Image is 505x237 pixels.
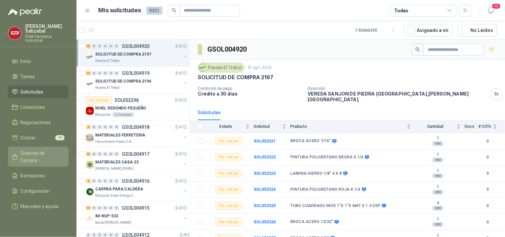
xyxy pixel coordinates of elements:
span: search [415,47,420,52]
p: Condición de pago [198,86,303,91]
div: 0 [97,71,102,76]
div: Por cotizar [86,96,112,104]
div: 0 [92,152,97,156]
img: Company Logo [86,188,94,196]
p: [DATE] [175,43,187,50]
p: Panela El Trébol [95,58,120,64]
span: Remisiones [21,172,45,179]
a: SOL052322 [254,155,276,159]
div: UND [432,141,444,146]
b: 1 [415,184,461,190]
b: 0 [478,186,497,193]
img: Company Logo [86,134,94,142]
div: UND [432,173,444,179]
a: SOL052324 [254,187,276,192]
p: SOLICITUD DE COMPRA 2194 [95,78,151,85]
p: NIVEL REDONDO PEQUEÑO [95,105,146,112]
span: Órdenes de Compra [21,149,62,164]
b: 1 [415,168,461,174]
h1: Mis solicitudes [99,6,141,15]
div: Por cotizar [215,169,241,177]
div: 0 [109,206,114,210]
p: [PERSON_NAME] Satizabal [25,24,69,33]
a: Remisiones [8,169,69,182]
b: 0 [478,203,497,209]
p: Crédito a 30 días [198,91,303,97]
div: 0 [97,152,102,156]
img: Company Logo [86,53,94,61]
b: LAMINA HIERRO 1/8" 4 X 8 [290,171,342,176]
b: 0 [478,170,497,177]
p: FISA Ferreteria Industrial [25,35,69,43]
th: Estado [207,120,254,133]
div: Por cotizar [215,137,241,145]
th: Solicitud [254,120,290,133]
a: Negociaciones [8,116,69,129]
div: 0 [103,44,108,49]
b: 0 [478,138,497,144]
a: SOL052325 [254,203,276,208]
p: SOLICITUD DE COMPRA 2197 [95,51,151,58]
div: 0 [92,44,97,49]
a: 10 0 0 0 0 0 GSOL004920[DATE] Company LogoSOLICITUD DE COMPRA 2197Panela El Trébol [86,42,188,64]
th: # COTs [478,120,505,133]
div: UND [432,157,444,163]
b: PINTURA POLIURETANO NEGRA X 1/4 [290,155,363,160]
b: 4 [415,201,461,206]
th: Docs [465,120,478,133]
div: 0 [97,206,102,210]
div: 10 [86,152,91,156]
img: Company Logo [8,27,21,40]
p: CARPAS PARA CALDERA [95,186,143,192]
span: search [172,8,176,13]
img: Company Logo [86,215,94,223]
p: Dirección [308,86,488,91]
div: 0 [109,125,114,129]
p: [DATE] [175,178,187,184]
div: 0 [109,71,114,76]
a: Licitaciones [8,101,69,114]
div: 0 [92,206,97,210]
a: Inicio [8,55,69,68]
p: 15 ago, 2025 [247,65,272,71]
div: 0 [103,71,108,76]
a: SOL052321 [254,139,276,143]
b: 1 [415,136,461,141]
img: Company Logo [86,80,94,88]
a: Manuales y ayuda [8,200,69,213]
a: Por cotizarSOL052296[DATE] Company LogoNIVEL REDONDO PEQUEÑOBlanquita5 Unidades [77,94,189,120]
a: 2 0 0 0 0 0 GSOL004916[DATE] Company LogoCARPAS PARA CALDERABioCosta Green Energy S.A.S [86,177,188,198]
span: Manuales y ayuda [21,203,59,210]
div: 0 [97,44,102,49]
div: 0 [103,152,108,156]
a: SOL052323 [254,171,276,176]
a: Tareas [8,70,69,83]
span: Cantidad [415,124,455,129]
b: 0 [478,219,497,225]
p: [DATE] [175,124,187,130]
a: Solicitudes [8,86,69,98]
span: Licitaciones [21,104,45,111]
p: 80-RQP-532 [95,213,118,219]
th: Cantidad [415,120,465,133]
a: SOL052326 [254,220,276,224]
p: GSOL004920 [122,44,149,49]
p: Fleischmann Foods S.A. [95,139,132,144]
p: BioCosta Green Energy S.A.S [95,193,137,198]
div: 0 [92,125,97,129]
p: Santa [PERSON_NAME] [95,220,131,225]
p: GSOL004916 [122,179,149,183]
button: 13 [485,5,497,17]
div: 4 [86,125,91,129]
th: Producto [290,120,415,133]
div: 0 [92,71,97,76]
div: 0 [114,44,119,49]
div: Por cotizar [215,218,241,226]
p: GSOL004918 [122,125,149,129]
a: 4 0 0 0 0 0 GSOL004918[DATE] Company LogoMATERIALES FERRETERIAFleischmann Foods S.A. [86,123,188,144]
span: Configuración [21,187,50,195]
div: UND [432,222,444,227]
p: MATERIALES FERRETERIA [95,132,145,138]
